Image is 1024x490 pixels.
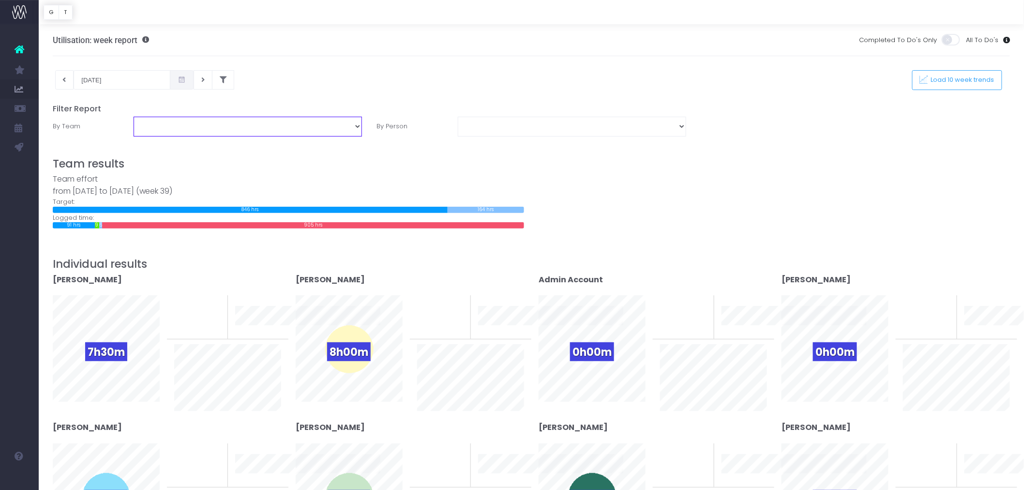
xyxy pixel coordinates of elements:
div: 91 hrs [53,222,95,229]
strong: [PERSON_NAME] [53,274,122,285]
div: 9 hrs [95,222,99,229]
span: 10 week trend [964,476,1008,486]
span: 0% [934,444,949,459]
img: images/default_profile_image.png [12,471,27,485]
span: 0% [204,444,220,459]
div: Target: Logged time: [45,173,531,229]
span: 10 week trend [478,476,522,486]
span: 0% [691,295,707,311]
div: 846 hrs [53,207,448,213]
span: 10 week trend [722,476,765,486]
span: To last week [903,459,943,469]
strong: Admin Account [539,274,603,285]
span: 10 week trend [235,476,279,486]
span: To last week [660,459,700,469]
h3: Individual results [53,258,1010,271]
div: Team effort from [DATE] to [DATE] (week 39) [53,173,524,197]
button: Load 10 week trends [912,70,1002,90]
span: To last week [417,459,457,469]
button: T [59,5,73,20]
span: Load 10 week trends [928,76,995,84]
span: 0% [204,295,220,311]
label: By Team [45,117,126,136]
strong: [PERSON_NAME] [53,422,122,433]
span: 0% [934,295,949,311]
button: G [44,5,59,20]
span: 7h30m [85,342,127,361]
div: 6 hrs [99,222,102,229]
span: To last week [903,311,943,321]
span: 10 week trend [478,328,522,338]
div: Vertical button group [44,5,73,20]
span: To last week [174,311,214,321]
span: 10 week trend [964,328,1008,338]
h3: Team results [53,157,1010,170]
strong: [PERSON_NAME] [296,274,365,285]
label: By Person [369,117,450,136]
strong: [PERSON_NAME] [539,422,608,433]
span: Completed To Do's Only [859,35,937,45]
span: 8h00m [327,342,371,361]
strong: [PERSON_NAME] [782,422,851,433]
span: 0% [447,295,463,311]
span: To last week [174,459,214,469]
span: To last week [417,311,457,321]
div: 905 hrs [102,222,524,229]
div: 164 hrs [448,207,524,213]
span: 10 week trend [235,328,279,338]
strong: [PERSON_NAME] [782,274,851,285]
h3: Utilisation: week report [53,35,149,45]
span: All To Do's [966,35,998,45]
span: 0h00m [813,342,857,361]
span: 10 week trend [722,328,765,338]
span: 0h00m [570,342,614,361]
h5: Filter Report [53,104,1010,114]
span: 0% [691,444,707,459]
span: To last week [660,311,700,321]
span: 0% [447,444,463,459]
strong: [PERSON_NAME] [296,422,365,433]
